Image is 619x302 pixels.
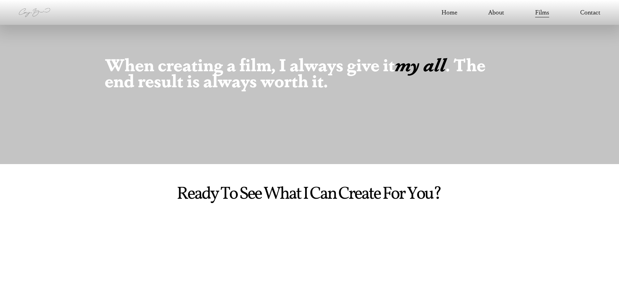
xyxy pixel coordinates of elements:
[105,56,514,89] h3: When creating a film, I always give it . The end result is always worth it.
[535,7,549,18] a: Films
[580,7,600,18] a: Contact
[441,7,457,18] a: Home
[488,7,504,18] a: About
[395,52,446,76] em: my all
[19,6,50,19] img: Camryn Bradshaw Films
